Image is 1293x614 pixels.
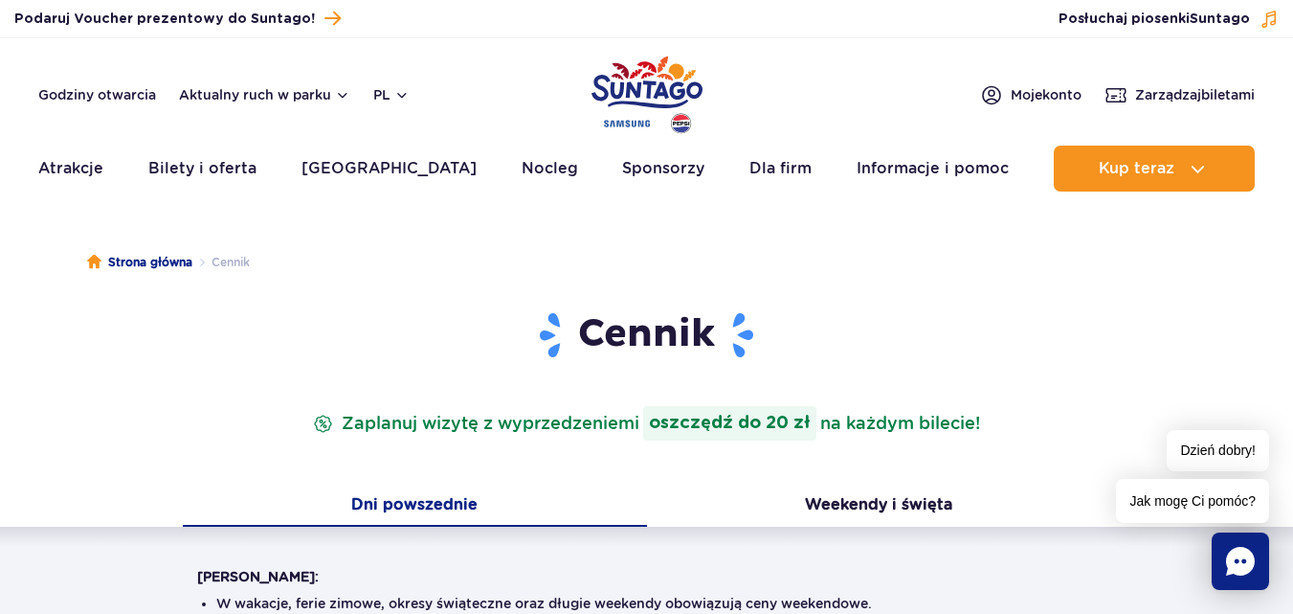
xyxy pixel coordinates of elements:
[1167,430,1269,471] span: Dzień dobry!
[1104,83,1255,106] a: Zarządzajbiletami
[643,406,816,441] strong: oszczędź do 20 zł
[197,569,319,584] strong: [PERSON_NAME]:
[647,487,1111,527] button: Weekendy i święta
[38,85,156,104] a: Godziny otwarcia
[980,83,1081,106] a: Mojekonto
[1099,160,1174,177] span: Kup teraz
[87,253,192,272] a: Strona główna
[1011,85,1081,104] span: Moje konto
[192,253,250,272] li: Cennik
[179,87,350,102] button: Aktualny ruch w parku
[1059,10,1279,29] button: Posłuchaj piosenkiSuntago
[1212,533,1269,590] div: Chat
[857,146,1009,192] a: Informacje i pomoc
[309,406,984,441] p: Zaplanuj wizytę z wyprzedzeniem na każdym bilecie!
[622,146,704,192] a: Sponsorzy
[14,10,315,29] span: Podaruj Voucher prezentowy do Suntago!
[301,146,477,192] a: [GEOGRAPHIC_DATA]
[749,146,812,192] a: Dla firm
[1190,12,1250,26] span: Suntago
[1116,479,1269,523] span: Jak mogę Ci pomóc?
[1135,85,1255,104] span: Zarządzaj biletami
[522,146,578,192] a: Nocleg
[591,48,702,136] a: Park of Poland
[373,85,410,104] button: pl
[148,146,256,192] a: Bilety i oferta
[183,487,647,527] button: Dni powszednie
[38,146,103,192] a: Atrakcje
[216,594,1078,613] li: W wakacje, ferie zimowe, okresy świąteczne oraz długie weekendy obowiązują ceny weekendowe.
[14,6,341,32] a: Podaruj Voucher prezentowy do Suntago!
[1059,10,1250,29] span: Posłuchaj piosenki
[197,310,1097,360] h1: Cennik
[1054,146,1255,192] button: Kup teraz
